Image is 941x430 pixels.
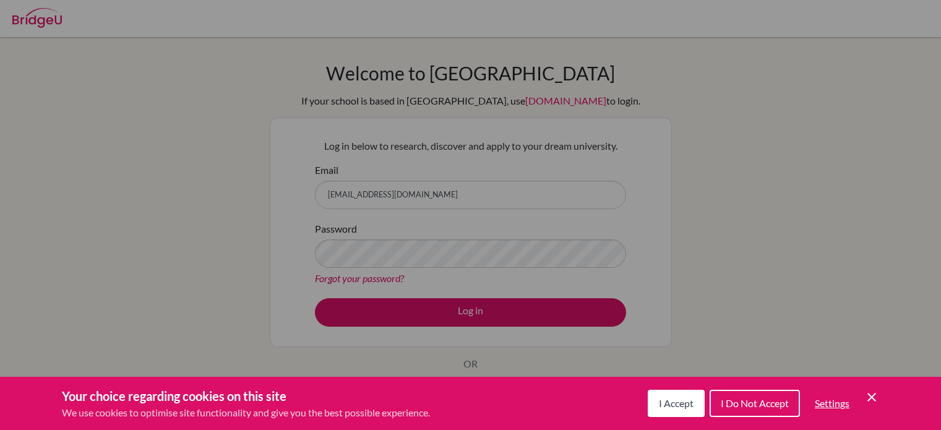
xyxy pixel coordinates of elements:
[648,390,705,417] button: I Accept
[62,387,430,405] h3: Your choice regarding cookies on this site
[710,390,800,417] button: I Do Not Accept
[659,397,694,409] span: I Accept
[815,397,849,409] span: Settings
[721,397,789,409] span: I Do Not Accept
[864,390,879,405] button: Save and close
[805,391,859,416] button: Settings
[62,405,430,420] p: We use cookies to optimise site functionality and give you the best possible experience.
